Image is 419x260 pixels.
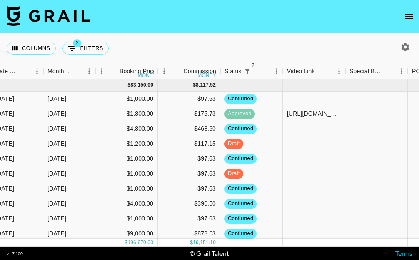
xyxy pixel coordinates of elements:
span: confirmed [224,155,257,163]
div: Video Link [287,63,315,79]
div: 196,670.00 [127,239,153,246]
span: approved [224,110,255,118]
div: $117.15 [158,136,220,151]
div: Sep '25 [47,214,66,223]
div: 8,117.52 [196,82,216,89]
div: $ [190,239,193,246]
div: Special Booking Type [349,63,384,79]
button: Show filters [242,65,253,77]
div: $1,000.00 [95,181,158,196]
div: Booking Price [120,63,156,79]
button: Menu [158,65,170,77]
div: © Grail Talent [190,249,229,258]
button: Show filters [62,42,109,55]
div: $ [125,239,128,246]
div: Commission [183,63,216,79]
div: Sep '25 [47,94,66,103]
div: $878.63 [158,226,220,241]
div: $97.63 [158,211,220,226]
button: Sort [19,65,31,77]
a: Terms [395,249,412,257]
div: $4,800.00 [95,121,158,136]
div: Month Due [47,63,71,79]
div: Sep '25 [47,169,66,178]
div: Sep '25 [47,229,66,238]
button: Menu [31,65,43,77]
div: Sep '25 [47,184,66,193]
div: $97.63 [158,151,220,166]
div: 83,150.00 [130,82,153,89]
span: confirmed [224,185,257,193]
div: $97.63 [158,181,220,196]
div: $ [193,82,196,89]
span: confirmed [224,215,257,223]
div: $175.73 [158,106,220,121]
button: Sort [71,65,83,77]
div: $ [127,82,130,89]
span: confirmed [224,200,257,208]
button: Menu [333,65,345,77]
button: Sort [384,65,395,77]
div: Sep '25 [47,124,66,133]
button: Sort [108,65,120,77]
div: $1,200.00 [95,136,158,151]
span: 2 [73,39,81,47]
img: Grail Talent [7,6,90,26]
span: confirmed [224,125,257,133]
div: $9,000.00 [95,226,158,241]
button: Menu [95,65,108,77]
div: $1,000.00 [95,92,158,106]
div: Sep '25 [47,139,66,148]
button: Menu [270,65,283,77]
button: Sort [253,65,265,77]
div: $97.63 [158,92,220,106]
div: Month Due [43,63,95,79]
button: Menu [395,65,408,77]
div: Special Booking Type [345,63,408,79]
div: 2 active filters [242,65,253,77]
div: $4,000.00 [95,196,158,211]
button: Select columns [7,42,56,55]
div: Sep '25 [47,199,66,208]
div: money [197,73,216,78]
div: money [138,73,157,78]
button: Sort [315,65,327,77]
div: Sep '25 [47,109,66,118]
div: $1,800.00 [95,106,158,121]
span: confirmed [224,95,257,103]
div: https://www.tiktok.com/@grace.rayy/video/7545549476375645471?_r=1&_t=ZP-8zOhCamvs8V [287,109,341,118]
div: $97.63 [158,166,220,181]
span: confirmed [224,230,257,238]
div: $1,000.00 [95,211,158,226]
span: 2 [249,61,257,69]
div: Status [224,63,242,79]
div: v 1.7.100 [7,251,23,256]
span: draft [224,140,243,148]
div: Status [220,63,283,79]
div: $390.50 [158,196,220,211]
div: 19,151.10 [193,239,216,246]
div: Video Link [283,63,345,79]
div: $1,000.00 [95,166,158,181]
button: open drawer [401,8,417,25]
div: $1,000.00 [95,151,158,166]
button: Menu [83,65,95,77]
div: Sep '25 [47,154,66,163]
div: $468.60 [158,121,220,136]
span: draft [224,170,243,178]
button: Sort [172,65,183,77]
